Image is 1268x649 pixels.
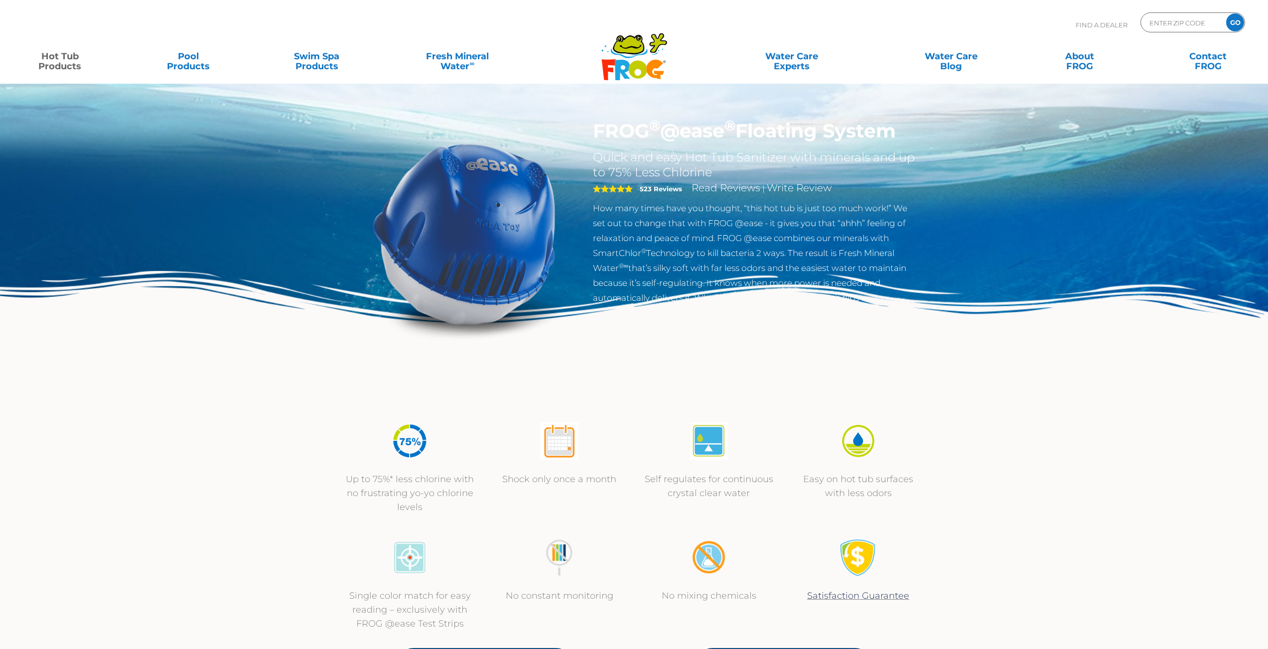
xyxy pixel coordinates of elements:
a: Hot TubProducts [10,46,110,66]
sup: ® [724,117,735,134]
span: | [762,184,765,193]
img: no-mixing1 [690,539,727,576]
a: Read Reviews [692,182,760,194]
a: Water CareBlog [901,46,1001,66]
img: atease-icon-shock-once [541,422,578,460]
p: Self regulates for continuous crystal clear water [644,472,774,500]
sup: ∞ [469,59,474,67]
p: Easy on hot tub surfaces with less odors [794,472,923,500]
a: Fresh MineralWater∞ [395,46,520,66]
h2: Quick and easy Hot Tub Sanitizer with minerals and up to 75% Less Chlorine [593,150,918,180]
a: AboutFROG [1030,46,1129,66]
p: How many times have you thought, “this hot tub is just too much work!” We set out to change that ... [593,201,918,305]
h1: FROG @ease Floating System [593,120,918,142]
sup: ® [649,117,660,134]
sup: ® [641,247,646,255]
img: icon-atease-easy-on [840,422,877,460]
p: Up to 75%* less chlorine with no frustrating yo-yo chlorine levels [345,472,475,514]
span: 5 [593,185,633,193]
a: Write Review [767,182,832,194]
p: No mixing chemicals [644,589,774,603]
a: ContactFROG [1158,46,1258,66]
img: icon-atease-75percent-less [391,422,428,460]
sup: ®∞ [619,262,628,269]
strong: 523 Reviews [640,185,682,193]
a: Swim SpaProducts [267,46,366,66]
p: Find A Dealer [1076,12,1127,37]
a: PoolProducts [139,46,238,66]
img: Satisfaction Guarantee Icon [840,539,877,576]
img: atease-icon-self-regulates [690,422,727,460]
img: Frog Products Logo [596,20,673,81]
img: icon-atease-color-match [391,539,428,576]
p: Single color match for easy reading – exclusively with FROG @ease Test Strips [345,589,475,631]
a: Water CareExperts [710,46,873,66]
input: GO [1226,13,1244,31]
p: Shock only once a month [495,472,624,486]
img: no-constant-monitoring1 [541,539,578,576]
a: Satisfaction Guarantee [807,590,909,601]
img: hot-tub-product-atease-system.png [350,120,578,348]
p: No constant monitoring [495,589,624,603]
